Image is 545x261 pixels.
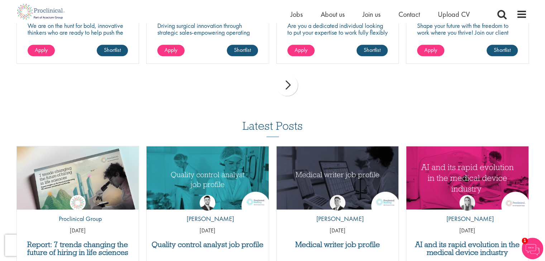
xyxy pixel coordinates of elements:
a: About us [321,10,345,19]
img: Hannah Burke [459,195,475,211]
a: Contact [398,10,420,19]
img: Proclinical Group [70,195,86,211]
a: Link to a post [147,146,269,210]
span: Apply [164,46,177,54]
div: next [276,74,298,96]
img: Joshua Godden [200,195,215,211]
a: Join us [363,10,381,19]
p: [PERSON_NAME] [311,214,364,223]
a: Shortlist [357,45,388,56]
a: Medical writer job profile [280,241,395,248]
a: Joshua Godden [PERSON_NAME] [181,195,234,227]
a: Report: 7 trends changing the future of hiring in life sciences [20,241,135,256]
img: Proclinical: Life sciences hiring trends report 2025 [17,146,139,215]
p: [PERSON_NAME] [181,214,234,223]
a: Link to a post [17,146,139,210]
p: [DATE] [277,227,399,235]
a: Shortlist [227,45,258,56]
p: [PERSON_NAME] [441,214,494,223]
iframe: reCAPTCHA [5,235,97,256]
a: AI and its rapid evolution in the medical device industry [410,241,525,256]
a: Jobs [291,10,303,19]
img: AI and Its Impact on the Medical Device Industry | Proclinical [406,146,529,210]
img: Medical writer job profile [277,146,399,210]
img: quality control analyst job profile [147,146,269,210]
p: [DATE] [147,227,269,235]
a: Quality control analyst job profile [150,241,265,248]
a: Link to a post [277,146,399,210]
a: Proclinical Group Proclinical Group [53,195,102,227]
a: George Watson [PERSON_NAME] [311,195,364,227]
a: Apply [287,45,315,56]
a: Apply [157,45,185,56]
h3: Latest Posts [243,120,303,137]
img: Chatbot [522,238,543,259]
a: Shortlist [487,45,518,56]
a: Upload CV [438,10,470,19]
a: Link to a post [406,146,529,210]
span: Apply [295,46,307,54]
span: Apply [35,46,48,54]
span: Apply [424,46,437,54]
p: Are you a dedicated individual looking to put your expertise to work fully flexibly in a remote p... [287,22,388,43]
p: Proclinical Group [53,214,102,223]
a: Hannah Burke [PERSON_NAME] [441,195,494,227]
a: Shortlist [97,45,128,56]
img: George Watson [330,195,345,211]
a: Apply [417,45,444,56]
a: Apply [28,45,55,56]
p: [DATE] [17,227,139,235]
p: [DATE] [406,227,529,235]
span: 1 [522,238,528,244]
